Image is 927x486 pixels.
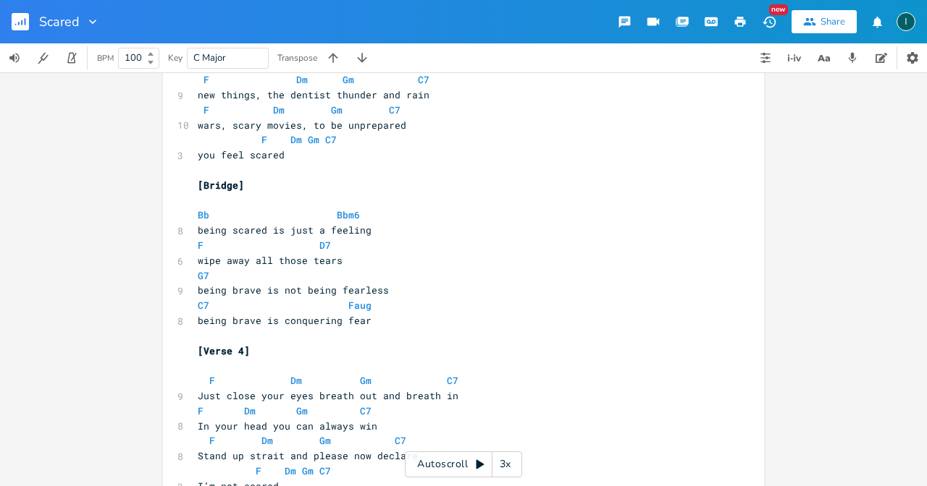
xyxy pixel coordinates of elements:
[325,133,337,146] span: C7
[198,419,377,432] span: In your head you can always win
[198,269,209,282] span: G7
[296,404,308,417] span: Gm
[447,374,458,387] span: C7
[256,464,261,477] span: F
[360,404,372,417] span: C7
[395,434,406,447] span: C7
[198,239,204,252] span: F
[296,73,308,86] span: Dm
[821,15,845,28] div: Share
[204,73,209,86] span: F
[198,283,389,297] span: being brave is not being fearless
[405,451,522,477] div: Autoscroll
[198,119,406,132] span: wars, scary movies, to be unprepared
[343,73,354,86] span: Gm
[198,389,458,402] span: Just close your eyes breath out and breath in
[418,73,429,86] span: C7
[337,208,360,221] span: Bbm6
[209,434,215,447] span: F
[897,12,915,31] div: Ibarreche
[198,254,343,267] span: wipe away all those tears
[198,208,209,221] span: Bb
[261,133,267,146] span: F
[198,148,285,161] span: you feel scared
[39,15,80,28] span: Scared
[198,404,204,417] span: F
[198,449,418,462] span: Stand up strait and please now declare
[302,464,314,477] span: Gm
[198,88,429,101] span: new things, the dentist thunder and rain
[198,299,209,312] span: C7
[290,133,302,146] span: Dm
[273,103,285,116] span: Dm
[755,9,784,35] button: New
[769,4,788,15] div: New
[261,434,273,447] span: Dm
[389,103,400,116] span: C7
[319,434,331,447] span: Gm
[492,451,519,477] div: 3x
[348,299,372,312] span: Faug
[897,5,915,38] button: I
[193,51,226,64] span: C Major
[198,223,372,236] span: being scared is just a feeling
[277,54,317,62] div: Transpose
[198,179,244,192] span: [Bridge]
[319,239,331,252] span: D7
[290,374,302,387] span: Dm
[331,103,343,116] span: Gm
[319,464,331,477] span: C7
[792,10,857,33] button: Share
[285,464,296,477] span: Dm
[168,54,183,62] div: Key
[244,404,256,417] span: Dm
[360,374,372,387] span: Gm
[198,344,250,357] span: [Verse 4]
[209,374,215,387] span: F
[97,54,114,62] div: BPM
[308,133,319,146] span: Gm
[198,314,372,327] span: being brave is conquering fear
[204,103,209,116] span: F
